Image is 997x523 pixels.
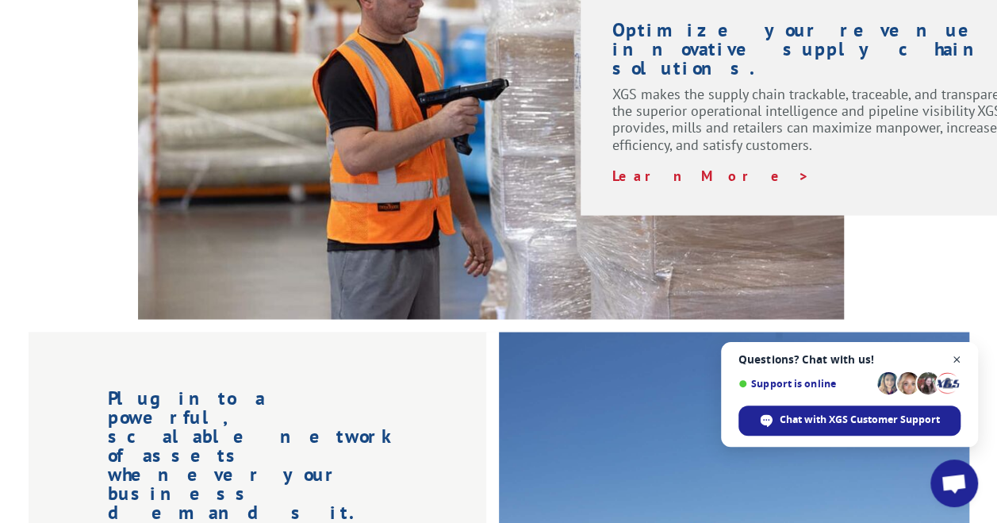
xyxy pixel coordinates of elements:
[738,378,872,390] span: Support is online
[612,166,810,184] a: Learn More >
[930,460,978,507] div: Open chat
[780,413,940,427] span: Chat with XGS Customer Support
[738,353,961,366] span: Questions? Chat with us!
[947,350,967,370] span: Close chat
[738,406,961,436] div: Chat with XGS Customer Support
